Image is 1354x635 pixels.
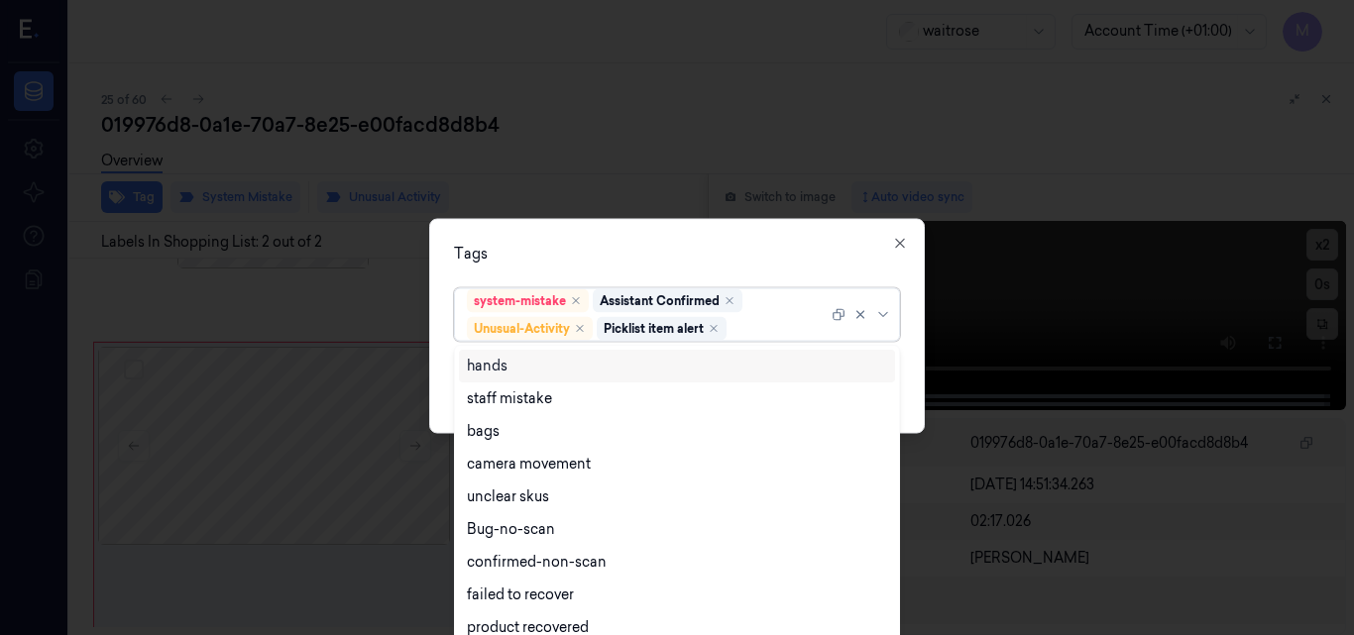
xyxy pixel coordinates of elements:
[467,519,555,540] div: Bug-no-scan
[467,388,552,409] div: staff mistake
[474,319,570,337] div: Unusual-Activity
[574,322,586,334] div: Remove ,Unusual-Activity
[467,552,607,573] div: confirmed-non-scan
[454,243,900,264] div: Tags
[467,421,500,442] div: bags
[724,294,735,306] div: Remove ,Assistant Confirmed
[474,291,566,309] div: system-mistake
[467,454,591,475] div: camera movement
[467,584,574,605] div: failed to recover
[467,356,508,376] div: hands
[570,294,582,306] div: Remove ,system-mistake
[708,322,720,334] div: Remove ,Picklist item alert
[467,486,549,507] div: unclear skus
[604,319,704,337] div: Picklist item alert
[600,291,720,309] div: Assistant Confirmed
